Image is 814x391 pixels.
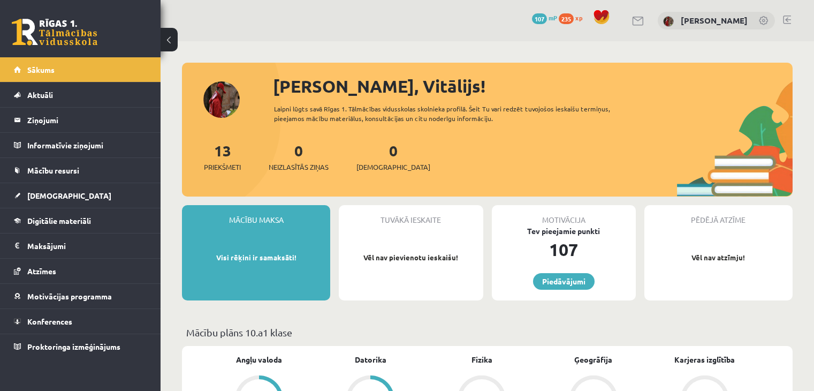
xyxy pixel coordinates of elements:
span: 235 [559,13,574,24]
a: 13Priekšmeti [204,141,241,172]
div: [PERSON_NAME], Vitālijs! [273,73,793,99]
a: Piedāvājumi [533,273,595,290]
span: Sākums [27,65,55,74]
a: Digitālie materiāli [14,208,147,233]
span: [DEMOGRAPHIC_DATA] [27,191,111,200]
div: Pēdējā atzīme [644,205,793,225]
a: [DEMOGRAPHIC_DATA] [14,183,147,208]
a: Maksājumi [14,234,147,258]
span: [DEMOGRAPHIC_DATA] [356,162,430,172]
a: 0Neizlasītās ziņas [269,141,329,172]
span: Priekšmeti [204,162,241,172]
span: Neizlasītās ziņas [269,162,329,172]
span: mP [549,13,557,22]
p: Vēl nav pievienotu ieskaišu! [344,252,477,263]
a: Atzīmes [14,259,147,283]
a: Datorika [355,354,386,365]
a: Motivācijas programma [14,284,147,309]
span: Digitālie materiāli [27,216,91,225]
span: Proktoringa izmēģinājums [27,342,120,351]
div: 107 [492,237,636,262]
legend: Informatīvie ziņojumi [27,133,147,157]
p: Mācību plāns 10.a1 klase [186,325,788,340]
a: Konferences [14,309,147,334]
p: Visi rēķini ir samaksāti! [187,252,325,263]
div: Tuvākā ieskaite [339,205,483,225]
a: Informatīvie ziņojumi [14,133,147,157]
a: Mācību resursi [14,158,147,183]
a: Karjeras izglītība [674,354,735,365]
a: [PERSON_NAME] [681,15,748,26]
a: Ģeogrāfija [574,354,612,365]
span: xp [575,13,582,22]
span: 107 [532,13,547,24]
span: Atzīmes [27,266,56,276]
div: Tev pieejamie punkti [492,225,636,237]
span: Aktuāli [27,90,53,100]
span: Mācību resursi [27,166,79,175]
a: Sākums [14,57,147,82]
a: 0[DEMOGRAPHIC_DATA] [356,141,430,172]
a: Ziņojumi [14,108,147,132]
img: Vitālijs Kapustins [663,16,674,27]
div: Laipni lūgts savā Rīgas 1. Tālmācības vidusskolas skolnieka profilā. Šeit Tu vari redzēt tuvojošo... [274,104,641,123]
a: 235 xp [559,13,588,22]
a: Angļu valoda [236,354,282,365]
div: Mācību maksa [182,205,330,225]
legend: Ziņojumi [27,108,147,132]
span: Konferences [27,317,72,326]
p: Vēl nav atzīmju! [650,252,787,263]
a: Fizika [471,354,492,365]
a: Proktoringa izmēģinājums [14,334,147,359]
span: Motivācijas programma [27,291,112,301]
a: Aktuāli [14,82,147,107]
legend: Maksājumi [27,234,147,258]
a: Rīgas 1. Tālmācības vidusskola [12,19,97,46]
div: Motivācija [492,205,636,225]
a: 107 mP [532,13,557,22]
